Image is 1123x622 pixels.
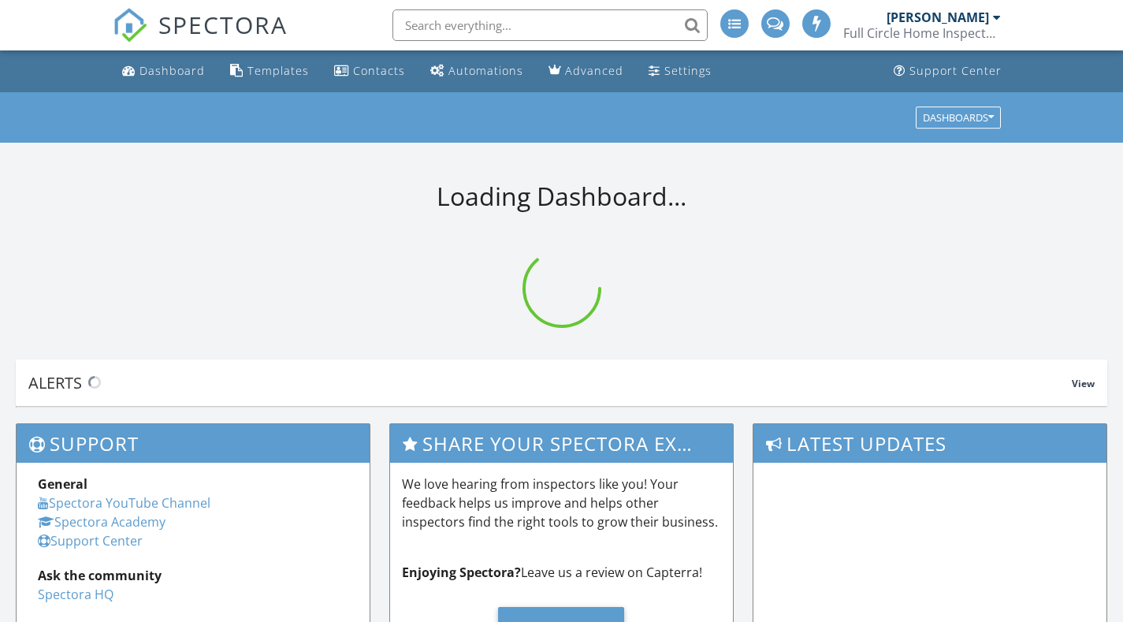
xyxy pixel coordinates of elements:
[224,57,315,86] a: Templates
[158,8,288,41] span: SPECTORA
[390,424,734,463] h3: Share Your Spectora Experience
[353,63,405,78] div: Contacts
[38,475,87,493] strong: General
[38,494,210,512] a: Spectora YouTube Channel
[38,586,113,603] a: Spectora HQ
[38,532,143,549] a: Support Center
[923,112,994,123] div: Dashboards
[542,57,630,86] a: Advanced
[113,21,288,54] a: SPECTORA
[909,63,1002,78] div: Support Center
[753,424,1106,463] h3: Latest Updates
[392,9,708,41] input: Search everything...
[565,63,623,78] div: Advanced
[887,57,1008,86] a: Support Center
[38,566,348,585] div: Ask the community
[664,63,712,78] div: Settings
[887,9,989,25] div: [PERSON_NAME]
[139,63,205,78] div: Dashboard
[328,57,411,86] a: Contacts
[1072,377,1095,390] span: View
[402,564,521,581] strong: Enjoying Spectora?
[642,57,718,86] a: Settings
[116,57,211,86] a: Dashboard
[402,563,722,582] p: Leave us a review on Capterra!
[113,8,147,43] img: The Best Home Inspection Software - Spectora
[38,513,165,531] a: Spectora Academy
[17,424,370,463] h3: Support
[424,57,530,86] a: Automations (Advanced)
[247,63,309,78] div: Templates
[448,63,523,78] div: Automations
[843,25,1001,41] div: Full Circle Home Inspectors
[916,106,1001,128] button: Dashboards
[402,475,722,531] p: We love hearing from inspectors like you! Your feedback helps us improve and helps other inspecto...
[28,372,1072,393] div: Alerts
